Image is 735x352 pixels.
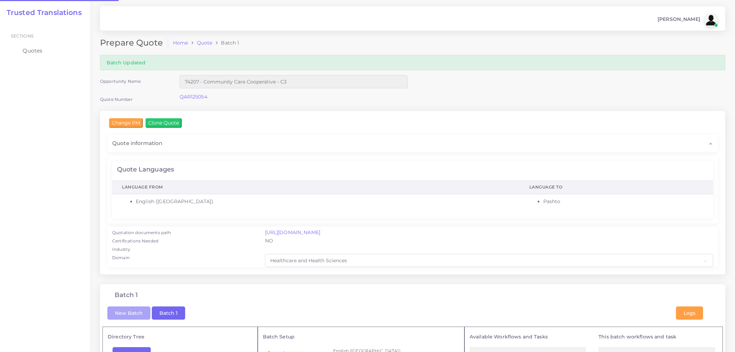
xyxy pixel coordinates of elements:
a: Batch 1 [152,310,185,316]
a: Quote [197,39,213,46]
label: Opportunity Name [100,78,141,84]
h5: Available Workflows and Tasks [470,334,586,340]
h5: Batch Setup [263,334,459,340]
div: Quote information [107,135,718,152]
h5: This batch workflows and task [598,334,715,340]
a: Quotes [5,43,85,58]
h4: Batch 1 [115,291,138,299]
a: [URL][DOMAIN_NAME] [265,229,321,235]
div: NO [260,237,718,246]
li: Pashto [543,198,703,205]
span: Sections [11,33,34,39]
span: Quote information [112,139,162,147]
button: Logs [676,306,703,320]
h5: Directory Tree [108,334,253,340]
li: Batch 1 [212,39,239,46]
img: avatar [704,13,718,27]
a: Trusted Translations [2,8,82,17]
span: Quotes [23,47,42,55]
a: [PERSON_NAME]avatar [654,13,720,27]
a: Home [173,39,188,46]
a: QAR125054 [180,94,207,100]
span: [PERSON_NAME] [658,17,700,22]
button: Batch 1 [152,306,185,320]
a: New Batch [107,310,150,316]
h4: Quote Languages [117,166,174,174]
label: Domain [112,255,130,261]
h2: Prepare Quote [100,38,168,48]
input: Change PM [109,118,143,127]
li: English ([GEOGRAPHIC_DATA]) [136,198,510,205]
button: New Batch [107,306,150,320]
th: Language From [112,181,520,194]
span: Logs [684,310,695,316]
label: Quote Number [100,96,133,102]
label: Quotation documents path [112,230,171,236]
label: Certifications Needed [112,238,158,244]
th: Language To [520,181,713,194]
label: Industry [112,246,130,253]
input: Clone Quote [146,118,182,127]
div: Batch Updated [100,55,725,70]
